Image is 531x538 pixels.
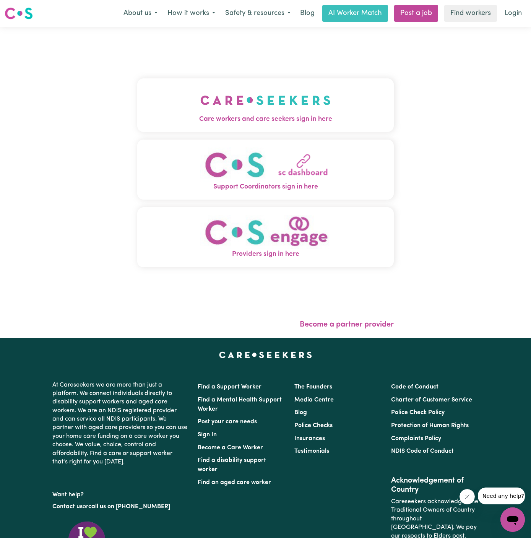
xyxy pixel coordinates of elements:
[119,5,162,21] button: About us
[137,78,394,132] button: Care workers and care seekers sign in here
[137,140,394,200] button: Support Coordinators sign in here
[137,114,394,124] span: Care workers and care seekers sign in here
[198,479,271,486] a: Find an aged care worker
[391,397,472,403] a: Charter of Customer Service
[478,488,525,504] iframe: Message from company
[219,352,312,358] a: Careseekers home page
[137,207,394,267] button: Providers sign in here
[391,476,479,494] h2: Acknowledgement of Country
[294,423,333,429] a: Police Checks
[394,5,438,22] a: Post a job
[294,410,307,416] a: Blog
[198,419,257,425] a: Post your care needs
[5,7,33,20] img: Careseekers logo
[391,423,469,429] a: Protection of Human Rights
[444,5,497,22] a: Find workers
[391,448,454,454] a: NDIS Code of Conduct
[137,182,394,192] span: Support Coordinators sign in here
[500,5,526,22] a: Login
[52,504,83,510] a: Contact us
[294,436,325,442] a: Insurances
[88,504,170,510] a: call us on [PHONE_NUMBER]
[52,499,188,514] p: or
[198,457,266,473] a: Find a disability support worker
[198,384,261,390] a: Find a Support Worker
[391,384,438,390] a: Code of Conduct
[198,397,282,412] a: Find a Mental Health Support Worker
[52,378,188,470] p: At Careseekers we are more than just a platform. We connect individuals directly to disability su...
[322,5,388,22] a: AI Worker Match
[162,5,220,21] button: How it works
[296,5,319,22] a: Blog
[198,432,217,438] a: Sign In
[500,507,525,532] iframe: Button to launch messaging window
[294,448,329,454] a: Testimonials
[220,5,296,21] button: Safety & resources
[5,5,33,22] a: Careseekers logo
[391,410,445,416] a: Police Check Policy
[294,384,332,390] a: The Founders
[198,445,263,451] a: Become a Care Worker
[391,436,441,442] a: Complaints Policy
[137,249,394,259] span: Providers sign in here
[52,488,188,499] p: Want help?
[460,489,475,504] iframe: Close message
[294,397,334,403] a: Media Centre
[300,321,394,328] a: Become a partner provider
